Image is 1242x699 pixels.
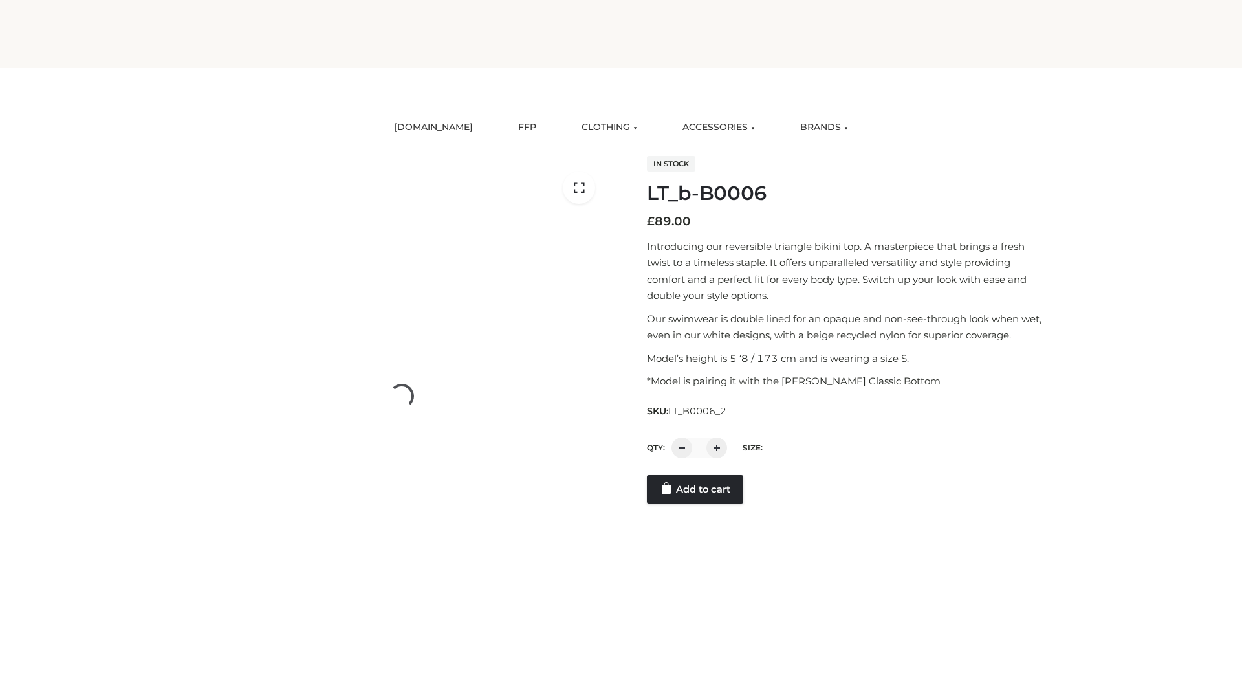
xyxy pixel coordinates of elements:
p: Model’s height is 5 ‘8 / 173 cm and is wearing a size S. [647,350,1050,367]
label: Size: [743,443,763,452]
span: SKU: [647,403,728,419]
a: [DOMAIN_NAME] [384,113,483,142]
span: £ [647,214,655,228]
label: QTY: [647,443,665,452]
a: ACCESSORIES [673,113,765,142]
a: FFP [508,113,546,142]
a: Add to cart [647,475,743,504]
span: LT_B0006_2 [668,405,726,417]
h1: LT_b-B0006 [647,182,1050,205]
p: Introducing our reversible triangle bikini top. A masterpiece that brings a fresh twist to a time... [647,238,1050,304]
a: CLOTHING [572,113,647,142]
p: Our swimwear is double lined for an opaque and non-see-through look when wet, even in our white d... [647,311,1050,344]
p: *Model is pairing it with the [PERSON_NAME] Classic Bottom [647,373,1050,390]
bdi: 89.00 [647,214,691,228]
a: BRANDS [790,113,858,142]
span: In stock [647,156,695,172]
